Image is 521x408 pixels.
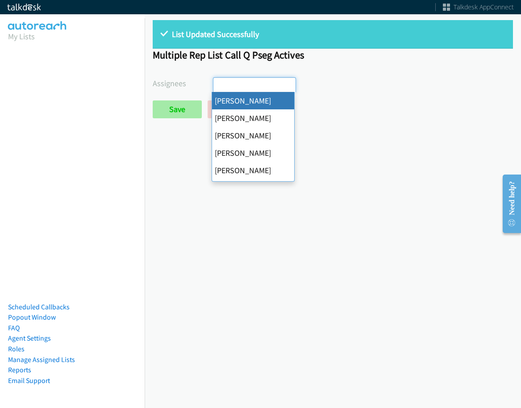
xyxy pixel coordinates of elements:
[8,355,75,364] a: Manage Assigned Lists
[8,366,31,374] a: Reports
[153,49,513,61] h1: Multiple Rep List Call Q Pseg Actives
[8,376,50,385] a: Email Support
[208,100,257,118] a: Back
[153,77,213,89] label: Assignees
[212,109,294,127] li: [PERSON_NAME]
[212,127,294,144] li: [PERSON_NAME]
[8,324,20,332] a: FAQ
[8,303,70,311] a: Scheduled Callbacks
[8,31,35,42] a: My Lists
[8,334,51,342] a: Agent Settings
[495,168,521,239] iframe: Resource Center
[212,179,294,196] li: [PERSON_NAME]
[8,313,56,321] a: Popout Window
[212,162,294,179] li: [PERSON_NAME]
[161,28,505,40] p: List Updated Successfully
[153,100,202,118] input: Save
[212,92,294,109] li: [PERSON_NAME]
[8,345,25,353] a: Roles
[212,144,294,162] li: [PERSON_NAME]
[443,3,514,12] a: Talkdesk AppConnect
